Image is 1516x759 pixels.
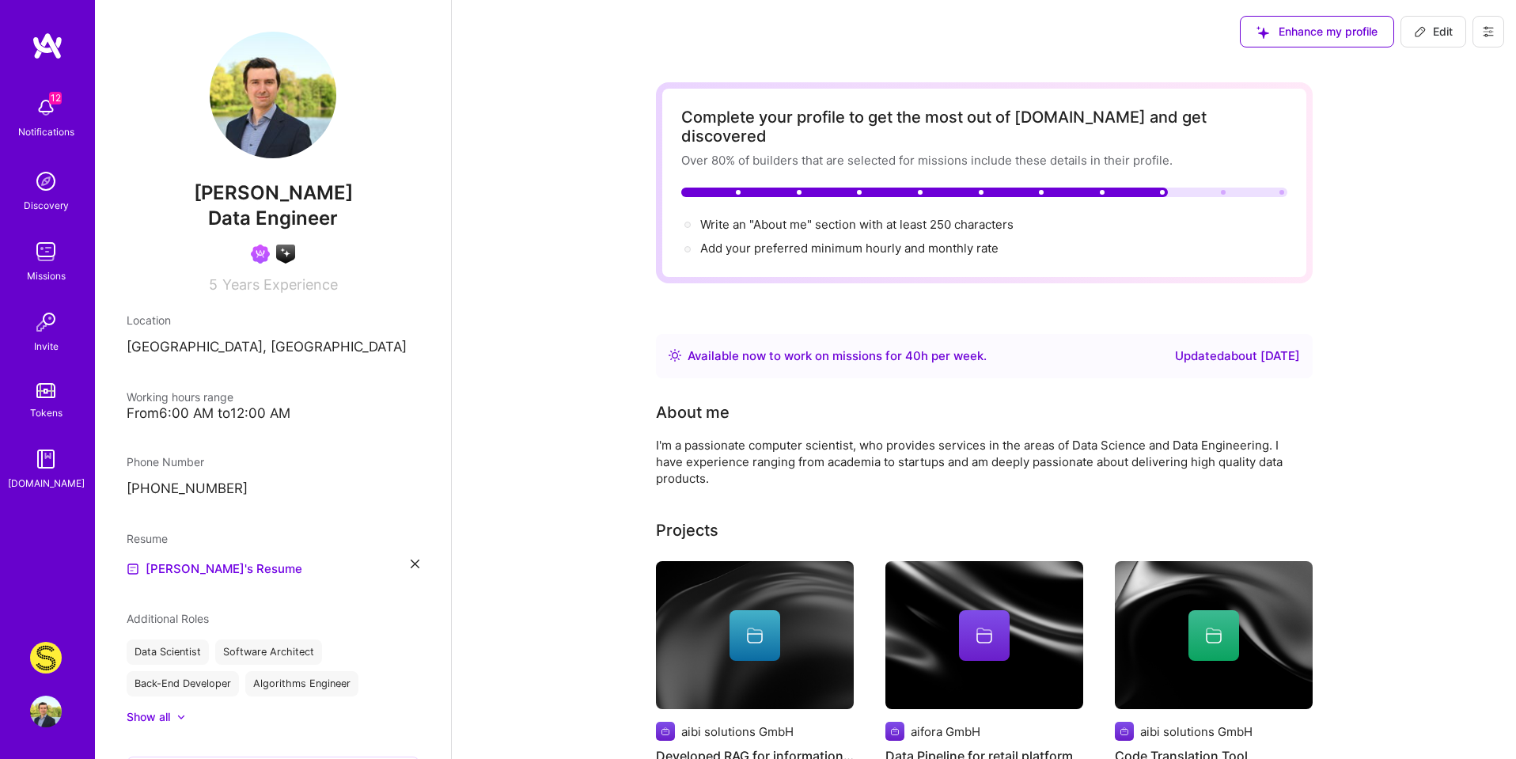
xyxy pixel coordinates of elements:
[49,92,62,104] span: 12
[127,338,419,357] p: [GEOGRAPHIC_DATA], [GEOGRAPHIC_DATA]
[30,696,62,727] img: User Avatar
[30,404,63,421] div: Tokens
[127,390,233,404] span: Working hours range
[30,236,62,268] img: teamwork
[1256,26,1269,39] i: icon SuggestedTeams
[210,32,336,158] img: User Avatar
[215,639,322,665] div: Software Architect
[681,723,794,740] div: aibi solutions GmbH
[700,241,999,256] span: Add your preferred minimum hourly and monthly rate
[26,642,66,674] a: Studs: A Fresh Take on Ear Piercing & Earrings
[411,560,419,568] i: icon Close
[656,722,675,741] img: Company logo
[36,383,55,398] img: tokens
[8,475,85,491] div: [DOMAIN_NAME]
[700,217,1017,232] span: Write an "About me" section with at least 250 characters
[656,561,854,710] img: cover
[208,207,338,230] span: Data Engineer
[30,443,62,475] img: guide book
[127,312,419,328] div: Location
[245,671,358,696] div: Algorithms Engineer
[127,639,209,665] div: Data Scientist
[1115,561,1313,710] img: cover
[30,92,62,123] img: bell
[656,400,730,424] div: About me
[127,532,168,545] span: Resume
[30,642,62,674] img: Studs: A Fresh Take on Ear Piercing & Earrings
[26,696,66,727] a: User Avatar
[1400,16,1466,47] button: Edit
[1256,24,1378,40] span: Enhance my profile
[1115,722,1134,741] img: Company logo
[30,165,62,197] img: discovery
[1414,24,1453,40] span: Edit
[209,276,218,293] span: 5
[656,437,1289,487] div: I'm a passionate computer scientist, who provides services in the areas of Data Science and Data ...
[885,561,1083,710] img: cover
[127,709,170,725] div: Show all
[127,405,419,422] div: From 6:00 AM to 12:00 AM
[222,276,338,293] span: Years Experience
[911,723,980,740] div: aifora GmbH
[34,338,59,355] div: Invite
[127,480,419,499] p: [PHONE_NUMBER]
[127,671,239,696] div: Back-End Developer
[1140,723,1253,740] div: aibi solutions GmbH
[1240,16,1394,47] button: Enhance my profile
[127,455,204,469] span: Phone Number
[32,32,63,60] img: logo
[27,268,66,284] div: Missions
[251,245,270,264] img: Been on Mission
[127,563,139,575] img: Resume
[127,181,419,205] span: [PERSON_NAME]
[885,722,904,741] img: Company logo
[681,152,1287,169] div: Over 80% of builders that are selected for missions include these details in their profile.
[905,348,921,363] span: 40
[24,197,69,214] div: Discovery
[276,245,295,264] img: A.I. guild
[681,108,1287,146] div: Complete your profile to get the most out of [DOMAIN_NAME] and get discovered
[656,518,718,542] div: Projects
[127,560,302,579] a: [PERSON_NAME]'s Resume
[18,123,74,140] div: Notifications
[127,612,209,625] span: Additional Roles
[669,349,681,362] img: Availability
[30,306,62,338] img: Invite
[688,347,987,366] div: Available now to work on missions for h per week .
[1175,347,1300,366] div: Updated about [DATE]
